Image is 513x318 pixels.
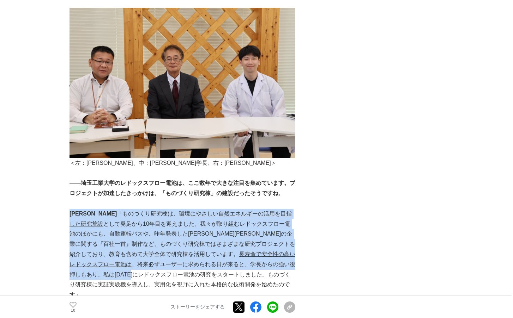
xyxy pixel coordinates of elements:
p: 10 [70,308,77,312]
u: 長寿命で安全性の高いレドックスフロー電池は [70,251,295,267]
p: ＜左：[PERSON_NAME]、中：[PERSON_NAME]学長、右：[PERSON_NAME]＞ [70,158,295,168]
strong: [PERSON_NAME] [70,211,117,217]
p: 。 [70,178,295,199]
p: ストーリーをシェアする [170,304,225,310]
u: 環境にやさしい自然エネルギーの活用を目指した研究施設 [70,211,292,227]
img: thumbnail_dcdc6870-733c-11f0-a6c8-35c33b5d3229.JPG [70,8,295,158]
p: 「ものづくり研究棟は、 として発足から10年目を迎えました。我々が取り組むレドックスフロー電池のほかにも、自動運転バスや、昨年発表した[PERSON_NAME][PERSON_NAME]の企業に... [70,209,295,300]
strong: ――埼玉工業大学のレドックスフロー電池は、ここ数年で大きな注目を集めています。プロジェクトが加速したきっかけは、「ものづくり研究棟」の建設だったそうですね [70,180,295,196]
